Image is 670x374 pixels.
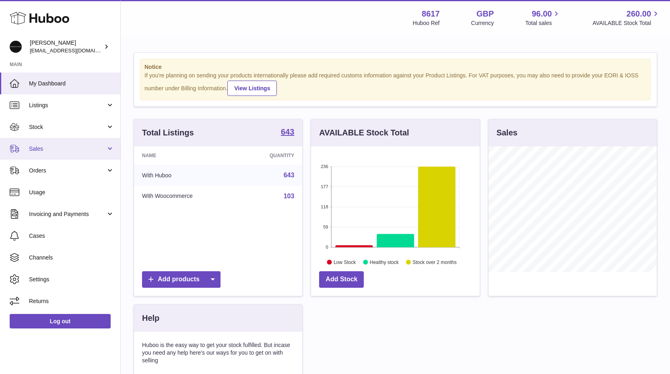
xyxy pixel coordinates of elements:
[592,8,660,27] a: 260.00 AVAILABLE Stock Total
[142,271,221,288] a: Add products
[592,19,660,27] span: AVAILABLE Stock Total
[142,127,194,138] h3: Total Listings
[471,19,494,27] div: Currency
[30,47,118,54] span: [EMAIL_ADDRESS][DOMAIN_NAME]
[239,146,303,165] th: Quantity
[284,172,295,179] a: 643
[29,210,106,218] span: Invoicing and Payments
[321,164,328,169] text: 236
[476,8,494,19] strong: GBP
[532,8,552,19] span: 96.00
[627,8,651,19] span: 260.00
[284,193,295,199] a: 103
[319,127,409,138] h3: AVAILABLE Stock Total
[319,271,364,288] a: Add Stock
[497,127,517,138] h3: Sales
[144,63,646,71] strong: Notice
[142,341,294,364] p: Huboo is the easy way to get your stock fulfilled. But incase you need any help here's our ways f...
[134,146,239,165] th: Name
[29,189,114,196] span: Usage
[525,19,561,27] span: Total sales
[134,165,239,186] td: With Huboo
[525,8,561,27] a: 96.00 Total sales
[227,81,277,96] a: View Listings
[321,204,328,209] text: 118
[413,19,440,27] div: Huboo Ref
[29,276,114,283] span: Settings
[29,232,114,240] span: Cases
[29,254,114,262] span: Channels
[142,313,159,324] h3: Help
[326,245,328,249] text: 0
[29,297,114,305] span: Returns
[144,72,646,96] div: If you're planning on sending your products internationally please add required customs informati...
[321,184,328,189] text: 177
[29,167,106,175] span: Orders
[334,259,356,265] text: Low Stock
[281,128,294,136] strong: 643
[10,41,22,53] img: hello@alfredco.com
[281,128,294,137] a: 643
[413,259,457,265] text: Stock over 2 months
[324,224,328,229] text: 59
[30,39,102,54] div: [PERSON_NAME]
[29,123,106,131] span: Stock
[29,145,106,153] span: Sales
[29,80,114,87] span: My Dashboard
[370,259,399,265] text: Healthy stock
[29,102,106,109] span: Listings
[134,186,239,207] td: With Woocommerce
[10,314,111,328] a: Log out
[422,8,440,19] strong: 8617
